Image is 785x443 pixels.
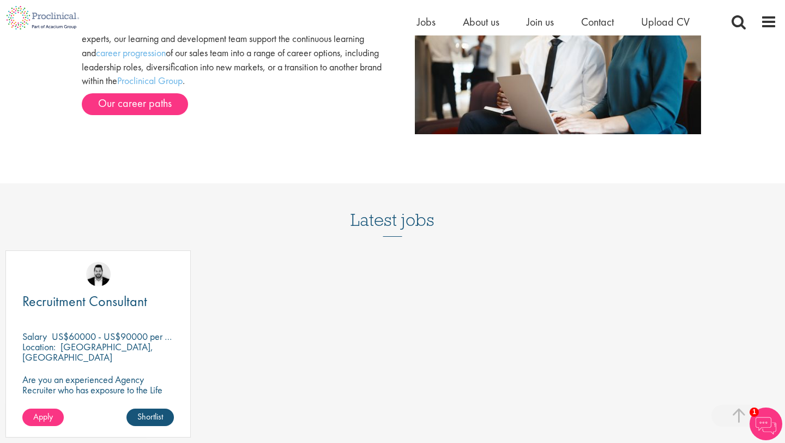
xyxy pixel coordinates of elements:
[52,330,189,343] p: US$60000 - US$90000 per annum
[117,74,183,87] a: Proclinical Group
[22,340,153,363] p: [GEOGRAPHIC_DATA], [GEOGRAPHIC_DATA]
[22,295,174,308] a: Recruitment Consultant
[86,262,111,286] img: Ross Wilkings
[33,411,53,422] span: Apply
[22,374,174,416] p: Are you an experienced Agency Recruiter who has exposure to the Life Sciences market and looking ...
[126,409,174,426] a: Shortlist
[581,15,614,29] a: Contact
[22,330,47,343] span: Salary
[641,15,690,29] a: Upload CV
[96,46,166,59] a: career progression
[463,15,499,29] a: About us
[527,15,554,29] a: Join us
[82,93,188,115] a: Our career paths
[22,340,56,353] span: Location:
[750,408,782,440] img: Chatbot
[417,15,436,29] a: Jobs
[750,408,759,417] span: 1
[351,183,434,237] h3: Latest jobs
[22,409,64,426] a: Apply
[22,292,147,310] span: Recruitment Consultant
